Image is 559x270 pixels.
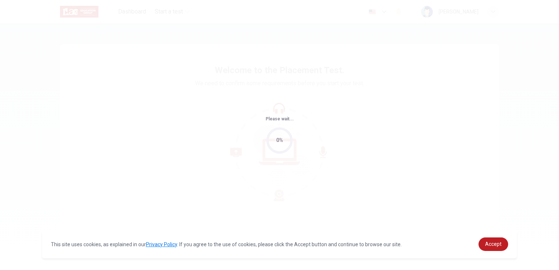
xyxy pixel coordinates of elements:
a: dismiss cookie message [479,237,508,251]
span: Please wait... [266,116,294,121]
div: cookieconsent [42,230,517,258]
a: Privacy Policy [146,241,177,247]
span: This site uses cookies, as explained in our . If you agree to the use of cookies, please click th... [51,241,402,247]
div: 0% [276,136,283,145]
span: Accept [485,241,502,247]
